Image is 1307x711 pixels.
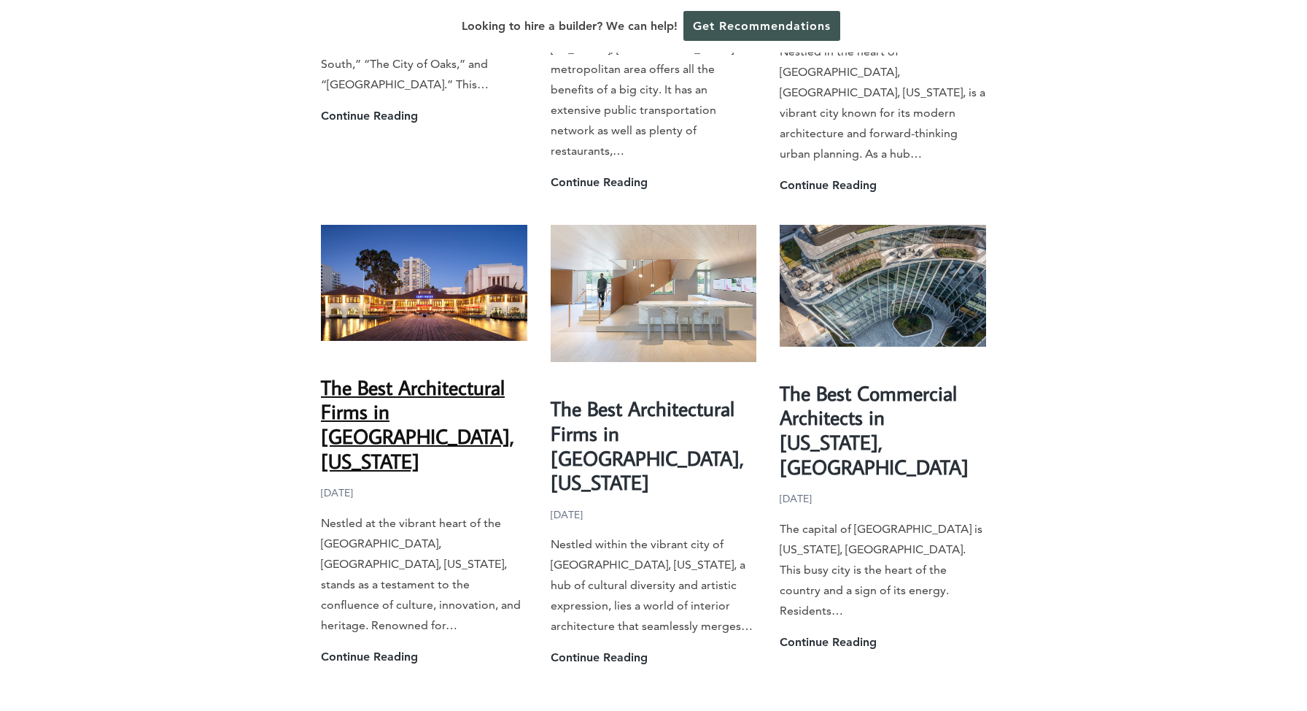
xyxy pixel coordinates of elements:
[321,106,418,126] a: Continue Reading
[780,632,877,653] a: Continue Reading
[321,374,514,474] a: The Best Architectural Firms in [GEOGRAPHIC_DATA], [US_STATE]
[321,484,353,502] time: [DATE]
[321,647,418,667] a: Continue Reading
[551,506,583,524] time: [DATE]
[551,172,648,193] a: Continue Reading
[551,39,757,161] p: [US_STATE], [GEOGRAPHIC_DATA]’s metropolitan area offers all the benefits of a big city. It has a...
[780,519,986,621] p: The capital of [GEOGRAPHIC_DATA] is [US_STATE], [GEOGRAPHIC_DATA]. This busy city is the heart of...
[780,42,986,164] p: Nestled in the heart of [GEOGRAPHIC_DATA], [GEOGRAPHIC_DATA], [US_STATE], is a vibrant city known...
[551,647,648,668] a: Continue Reading
[321,513,527,636] p: Nestled at the vibrant heart of the [GEOGRAPHIC_DATA], [GEOGRAPHIC_DATA], [US_STATE], stands as a...
[780,380,969,480] a: The Best Commercial Architects in [US_STATE], [GEOGRAPHIC_DATA]
[683,11,840,41] a: Get Recommendations
[780,490,812,508] time: [DATE]
[780,175,877,196] a: Continue Reading
[551,395,744,496] a: The Best Architectural Firms in [GEOGRAPHIC_DATA], [US_STATE]
[551,534,757,637] p: Nestled within the vibrant city of [GEOGRAPHIC_DATA], [US_STATE], a hub of cultural diversity and...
